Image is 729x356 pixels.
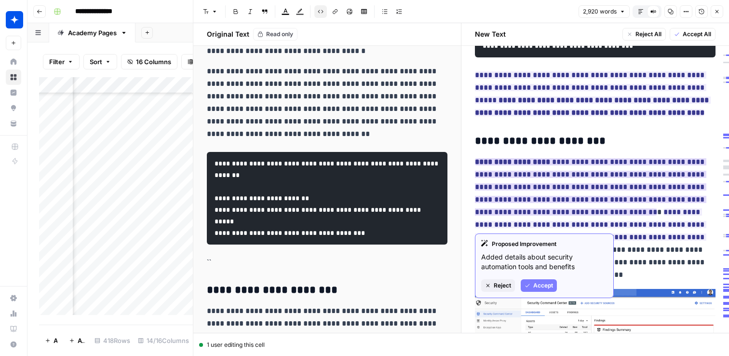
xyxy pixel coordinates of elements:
button: Add 10 Rows [63,333,91,348]
div: Academy Pages [68,28,117,38]
h2: New Text [475,29,506,39]
a: Academy Pages [49,23,135,42]
button: Add Row [39,333,63,348]
button: Sort [83,54,117,69]
a: Learning Hub [6,321,21,337]
div: 1 user editing this cell [199,341,723,349]
button: Workspace: Wiz [6,8,21,32]
span: Reject [494,281,511,290]
button: 2,920 words [579,5,630,18]
span: Reject All [635,30,661,39]
span: Add 10 Rows [78,336,85,345]
a: Usage [6,306,21,321]
a: Home [6,54,21,69]
div: 14/16 Columns [134,333,193,348]
span: Accept [533,281,553,290]
span: Filter [49,57,65,67]
button: Help + Support [6,337,21,352]
div: 418 Rows [91,333,134,348]
button: Reject All [622,28,666,41]
button: Reject [481,279,515,292]
button: Filter [43,54,80,69]
button: Accept [521,279,557,292]
button: Accept All [670,28,715,41]
h2: Original Text [201,29,249,39]
p: Added details about security automation tools and benefits [481,252,607,272]
a: Your Data [6,116,21,131]
a: Insights [6,85,21,100]
span: 16 Columns [136,57,171,67]
span: Sort [90,57,102,67]
span: Read only [266,30,293,39]
a: Opportunities [6,100,21,116]
a: Browse [6,69,21,85]
img: Wiz Logo [6,11,23,28]
button: 16 Columns [121,54,177,69]
span: Add Row [54,336,57,345]
a: Settings [6,290,21,306]
span: Accept All [683,30,711,39]
span: 2,920 words [583,7,617,16]
div: Proposed Improvement [481,240,607,248]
